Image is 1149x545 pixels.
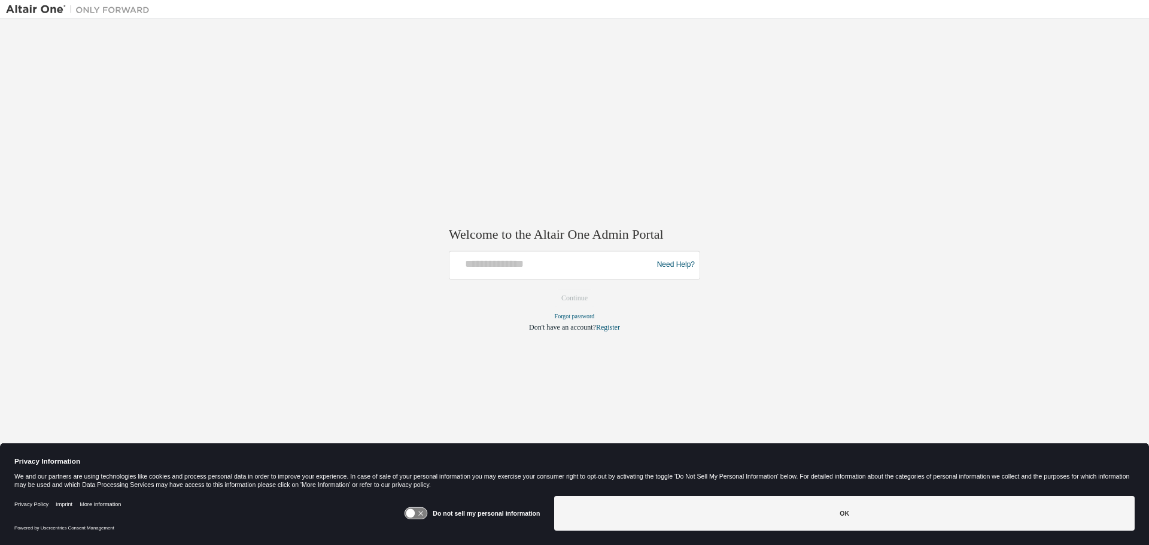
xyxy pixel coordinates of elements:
[657,265,695,266] a: Need Help?
[596,323,620,331] a: Register
[6,4,156,16] img: Altair One
[449,227,700,243] h2: Welcome to the Altair One Admin Portal
[529,323,596,331] span: Don't have an account?
[555,313,595,319] a: Forgot password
